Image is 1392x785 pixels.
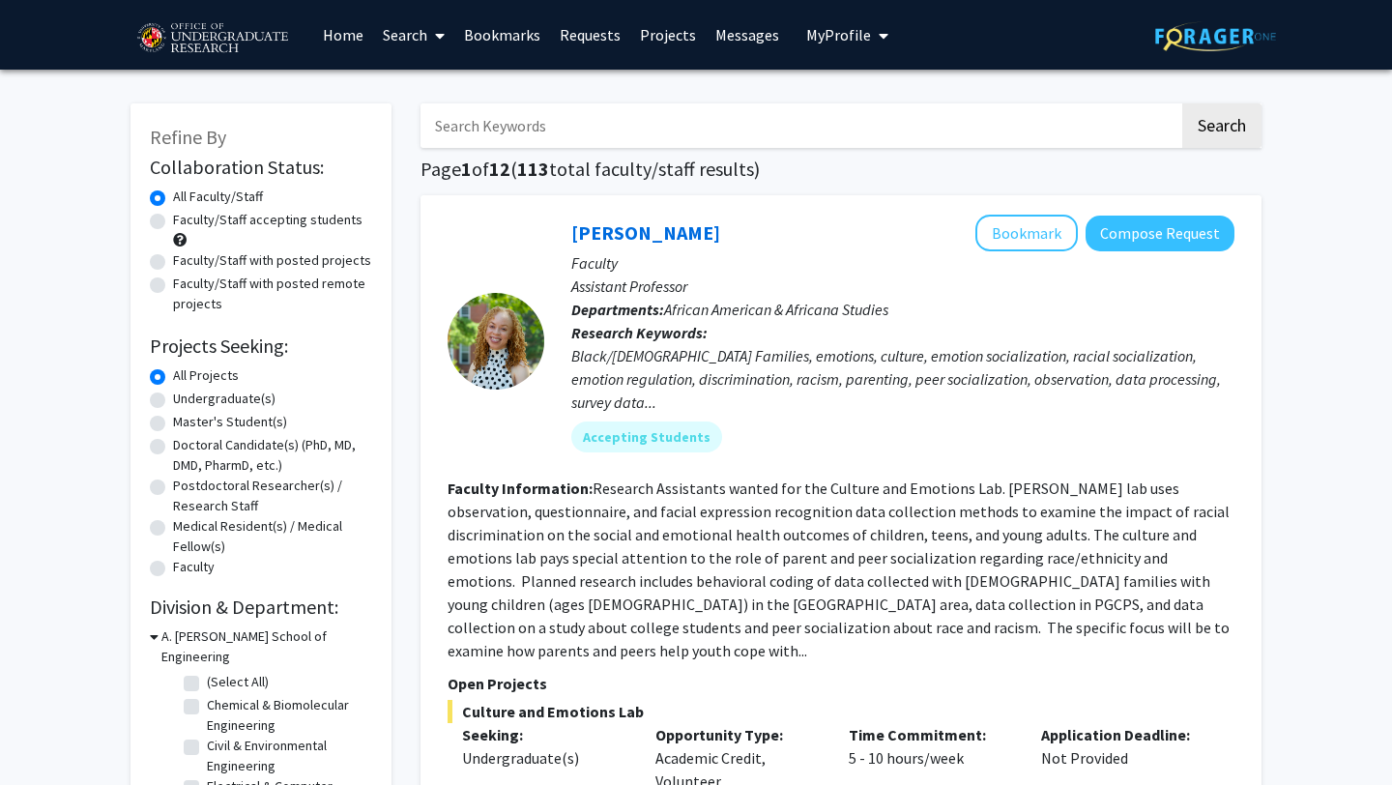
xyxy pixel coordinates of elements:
a: Bookmarks [454,1,550,69]
h2: Division & Department: [150,596,372,619]
p: Open Projects [448,672,1234,695]
button: Add Angel Dunbar to Bookmarks [975,215,1078,251]
b: Faculty Information: [448,479,593,498]
span: 1 [461,157,472,181]
div: Undergraduate(s) [462,746,626,770]
span: Refine By [150,125,226,149]
p: Faculty [571,251,1234,275]
a: Home [313,1,373,69]
label: Chemical & Biomolecular Engineering [207,695,367,736]
h2: Projects Seeking: [150,334,372,358]
p: Time Commitment: [849,723,1013,746]
h3: A. [PERSON_NAME] School of Engineering [161,626,372,667]
label: Faculty [173,557,215,577]
span: African American & Africana Studies [664,300,888,319]
fg-read-more: Research Assistants wanted for the Culture and Emotions Lab. [PERSON_NAME] lab uses observation, ... [448,479,1230,660]
label: Faculty/Staff accepting students [173,210,362,230]
a: Requests [550,1,630,69]
p: Assistant Professor [571,275,1234,298]
b: Research Keywords: [571,323,708,342]
label: All Faculty/Staff [173,187,263,207]
div: Black/[DEMOGRAPHIC_DATA] Families, emotions, culture, emotion socialization, racial socialization... [571,344,1234,414]
p: Opportunity Type: [655,723,820,746]
span: Culture and Emotions Lab [448,700,1234,723]
label: All Projects [173,365,239,386]
label: Faculty/Staff with posted projects [173,250,371,271]
mat-chip: Accepting Students [571,422,722,452]
a: Projects [630,1,706,69]
img: ForagerOne Logo [1155,21,1276,51]
a: Messages [706,1,789,69]
a: Search [373,1,454,69]
input: Search Keywords [420,103,1179,148]
label: (Select All) [207,672,269,692]
label: Civil & Environmental Engineering [207,736,367,776]
iframe: Chat [14,698,82,770]
button: Compose Request to Angel Dunbar [1086,216,1234,251]
span: 12 [489,157,510,181]
img: University of Maryland Logo [130,15,294,63]
p: Application Deadline: [1041,723,1205,746]
label: Postdoctoral Researcher(s) / Research Staff [173,476,372,516]
h1: Page of ( total faculty/staff results) [420,158,1261,181]
label: Doctoral Candidate(s) (PhD, MD, DMD, PharmD, etc.) [173,435,372,476]
h2: Collaboration Status: [150,156,372,179]
button: Search [1182,103,1261,148]
label: Medical Resident(s) / Medical Fellow(s) [173,516,372,557]
p: Seeking: [462,723,626,746]
a: [PERSON_NAME] [571,220,720,245]
span: 113 [517,157,549,181]
label: Faculty/Staff with posted remote projects [173,274,372,314]
span: My Profile [806,25,871,44]
label: Undergraduate(s) [173,389,275,409]
label: Master's Student(s) [173,412,287,432]
b: Departments: [571,300,664,319]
